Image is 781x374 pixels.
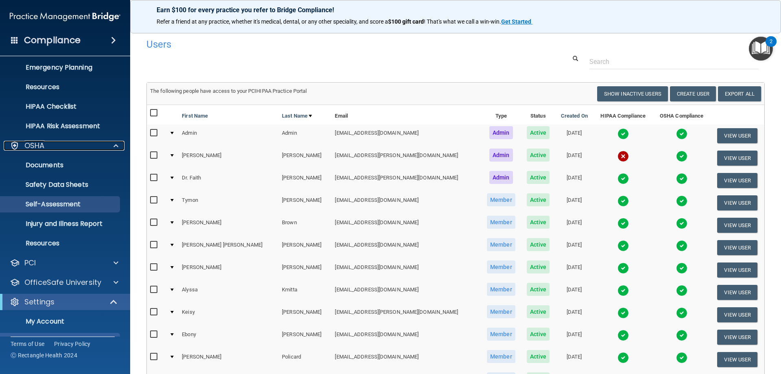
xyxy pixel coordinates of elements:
p: Safety Data Sheets [5,181,116,189]
img: tick.e7d51cea.svg [617,218,629,229]
td: [EMAIL_ADDRESS][DOMAIN_NAME] [332,281,481,304]
img: tick.e7d51cea.svg [676,151,687,162]
img: tick.e7d51cea.svg [676,240,687,252]
span: Active [527,328,550,341]
span: Admin [489,171,513,184]
th: Type [481,105,521,125]
td: [EMAIL_ADDRESS][DOMAIN_NAME] [332,348,481,371]
img: cross.ca9f0e7f.svg [617,151,629,162]
p: Resources [5,83,116,91]
span: Active [527,149,550,162]
span: Member [487,350,515,363]
span: Active [527,193,550,206]
span: Member [487,305,515,318]
img: tick.e7d51cea.svg [676,307,687,319]
td: [PERSON_NAME] [PERSON_NAME] [179,236,279,259]
td: Brown [279,214,332,236]
img: tick.e7d51cea.svg [676,262,687,274]
th: Status [521,105,555,125]
p: Settings [24,297,55,307]
a: Terms of Use [11,340,44,348]
h4: Compliance [24,35,81,46]
td: [PERSON_NAME] [179,348,279,371]
p: PCI [24,258,36,268]
span: Member [487,283,515,296]
button: View User [717,173,757,188]
td: [DATE] [555,326,593,348]
th: Email [332,105,481,125]
button: View User [717,262,757,278]
img: tick.e7d51cea.svg [676,218,687,229]
td: Keisy [179,304,279,326]
img: tick.e7d51cea.svg [617,352,629,363]
p: HIPAA Risk Assessment [5,122,116,130]
img: tick.e7d51cea.svg [676,128,687,140]
span: Active [527,260,550,273]
p: Emergency Planning [5,63,116,72]
td: Ebony [179,326,279,348]
a: Created On [561,111,588,121]
strong: $100 gift card [388,18,424,25]
img: tick.e7d51cea.svg [617,307,629,319]
strong: Get Started [501,18,531,25]
span: Member [487,260,515,273]
td: [DATE] [555,125,593,147]
td: [DATE] [555,304,593,326]
span: Ⓒ Rectangle Health 2024 [11,351,77,359]
td: Policard [279,348,332,371]
div: 2 [770,42,772,52]
span: Active [527,171,550,184]
td: Admin [279,125,332,147]
span: Active [527,350,550,363]
td: [PERSON_NAME] [279,259,332,281]
button: View User [717,307,757,322]
p: Earn $100 for every practice you refer to Bridge Compliance! [157,6,755,14]
button: View User [717,352,757,367]
td: [PERSON_NAME] [179,259,279,281]
p: HIPAA Checklist [5,103,116,111]
img: PMB logo [10,9,120,25]
img: tick.e7d51cea.svg [617,262,629,274]
img: tick.e7d51cea.svg [617,195,629,207]
img: tick.e7d51cea.svg [676,352,687,363]
td: [PERSON_NAME] [179,147,279,169]
button: View User [717,195,757,210]
td: [EMAIL_ADDRESS][DOMAIN_NAME] [332,125,481,147]
a: Last Name [282,111,312,121]
td: Kmitta [279,281,332,304]
img: tick.e7d51cea.svg [617,240,629,252]
td: [DATE] [555,259,593,281]
p: My Account [5,317,116,326]
td: Dr. Faith [179,169,279,192]
a: First Name [182,111,208,121]
td: [PERSON_NAME] [279,236,332,259]
td: [DATE] [555,214,593,236]
img: tick.e7d51cea.svg [617,173,629,184]
span: Active [527,283,550,296]
span: Member [487,328,515,341]
td: [DATE] [555,169,593,192]
td: [PERSON_NAME] [279,169,332,192]
th: OSHA Compliance [653,105,711,125]
span: Active [527,238,550,251]
img: tick.e7d51cea.svg [617,128,629,140]
button: View User [717,218,757,233]
td: [PERSON_NAME] [279,147,332,169]
span: Admin [489,126,513,139]
td: [PERSON_NAME] [179,214,279,236]
p: OSHA [24,141,45,151]
span: ! That's what we call a win-win. [424,18,501,25]
td: [EMAIL_ADDRESS][PERSON_NAME][DOMAIN_NAME] [332,169,481,192]
a: Get Started [501,18,532,25]
td: [EMAIL_ADDRESS][DOMAIN_NAME] [332,214,481,236]
td: Admin [179,125,279,147]
button: Create User [670,86,716,101]
input: Search [589,54,759,69]
td: [EMAIL_ADDRESS][DOMAIN_NAME] [332,236,481,259]
a: PCI [10,258,118,268]
img: tick.e7d51cea.svg [676,330,687,341]
a: Settings [10,297,118,307]
td: [DATE] [555,281,593,304]
span: Admin [489,149,513,162]
img: tick.e7d51cea.svg [617,285,629,296]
